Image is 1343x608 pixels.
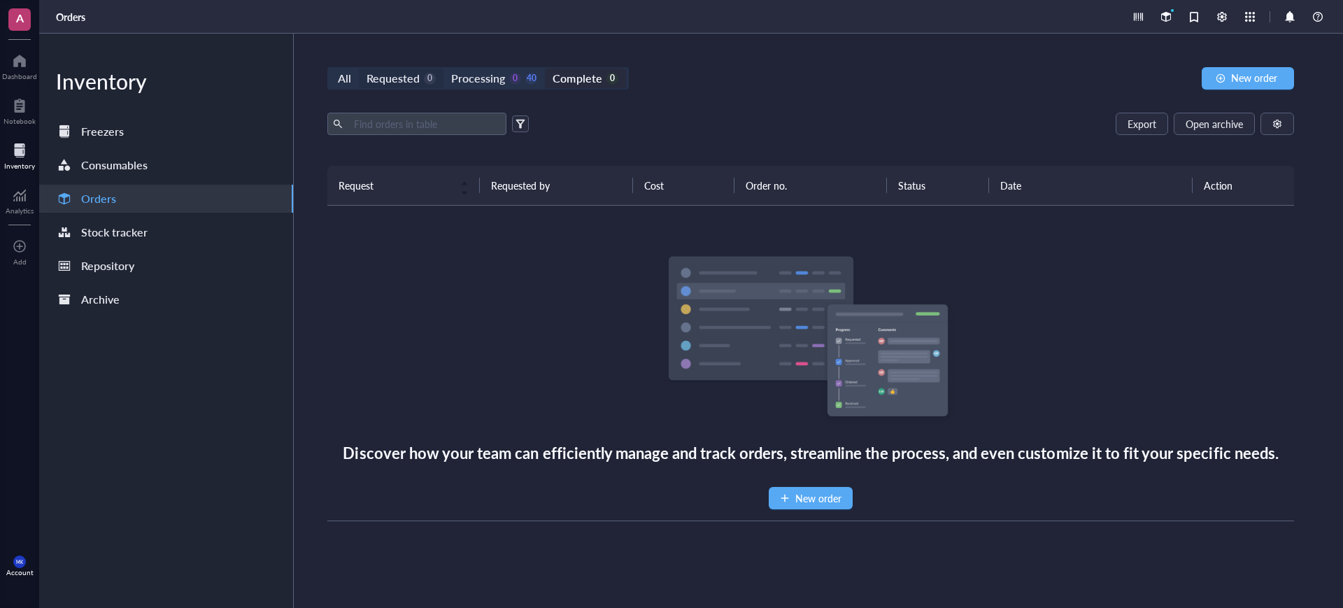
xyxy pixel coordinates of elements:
[795,490,841,506] span: New order
[39,67,293,95] div: Inventory
[81,256,134,276] div: Repository
[16,9,24,27] span: A
[424,73,436,85] div: 0
[553,69,602,88] div: Complete
[56,10,88,23] a: Orders
[480,166,632,205] th: Requested by
[3,117,36,125] div: Notebook
[2,50,37,80] a: Dashboard
[1231,72,1277,83] span: New order
[39,252,293,280] a: Repository
[338,69,351,88] div: All
[81,222,148,242] div: Stock tracker
[39,151,293,179] a: Consumables
[367,69,420,88] div: Requested
[2,72,37,80] div: Dashboard
[6,206,34,215] div: Analytics
[1128,118,1156,129] span: Export
[16,559,23,565] span: MK
[39,285,293,313] a: Archive
[327,166,480,205] th: Request
[3,94,36,125] a: Notebook
[509,73,521,85] div: 0
[1193,166,1295,205] th: Action
[989,166,1193,205] th: Date
[81,290,120,309] div: Archive
[887,166,989,205] th: Status
[4,139,35,170] a: Inventory
[339,178,452,193] span: Request
[1174,113,1255,135] button: Open archive
[81,155,148,175] div: Consumables
[39,218,293,246] a: Stock tracker
[327,67,629,90] div: segmented control
[39,185,293,213] a: Orders
[1116,113,1168,135] button: Export
[667,256,954,424] img: Empty state
[525,73,537,85] div: 40
[1202,67,1294,90] button: New order
[81,122,124,141] div: Freezers
[39,118,293,146] a: Freezers
[343,441,1278,465] div: Discover how your team can efficiently manage and track orders, streamline the process, and even ...
[6,568,34,577] div: Account
[734,166,887,205] th: Order no.
[348,113,501,134] input: Find orders in table
[769,487,853,509] button: New order
[451,69,505,88] div: Processing
[606,73,618,85] div: 0
[13,257,27,266] div: Add
[1186,118,1243,129] span: Open archive
[6,184,34,215] a: Analytics
[4,162,35,170] div: Inventory
[633,166,735,205] th: Cost
[81,189,116,208] div: Orders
